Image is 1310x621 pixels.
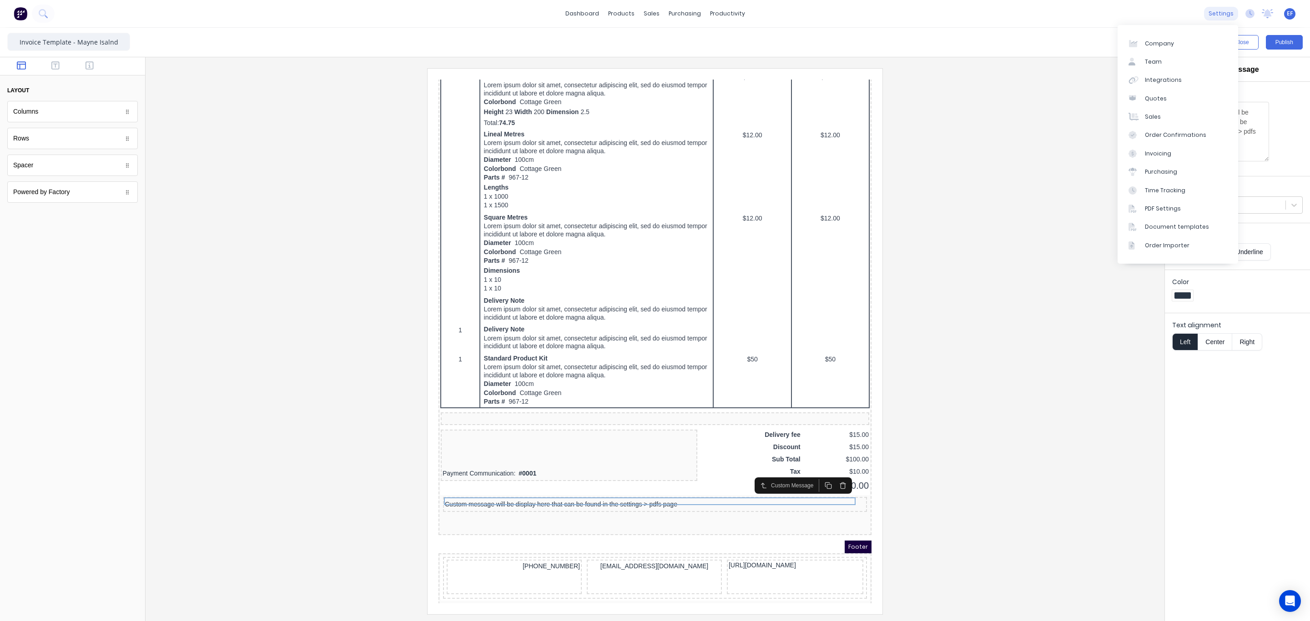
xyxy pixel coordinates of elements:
[290,482,423,490] div: [URL][DOMAIN_NAME]
[406,461,433,474] span: Footer
[13,134,29,143] div: Rows
[1198,333,1232,351] button: Center
[1145,95,1167,103] div: Quotes
[1145,76,1182,84] div: Integrations
[705,7,750,20] div: productivity
[7,181,138,203] div: Powered by Factory
[1225,35,1259,50] button: Close
[13,107,38,116] div: Columns
[7,101,138,122] div: Columns
[7,128,138,149] div: Rows
[1172,321,1303,330] label: Text alignment
[397,400,412,412] button: Delete
[604,7,639,20] div: products
[1145,150,1171,158] div: Invoicing
[1145,58,1162,66] div: Team
[639,7,664,20] div: sales
[1118,236,1238,255] a: Order Importer
[7,83,138,98] button: layout
[1266,35,1303,50] button: Publish
[14,7,27,20] img: Factory
[1204,7,1238,20] div: settings
[1172,277,1303,286] label: Color
[1287,10,1293,18] span: EF
[1118,200,1238,218] a: PDF Settings
[1118,90,1238,108] a: Quotes
[2,416,431,454] div: Custom message will be display here that can be found in the settings > pdfs page
[150,482,282,492] div: [EMAIL_ADDRESS][DOMAIN_NAME]
[1145,186,1185,195] div: Time Tracking
[10,482,141,492] div: [PHONE_NUMBER]
[664,7,705,20] div: purchasing
[1232,333,1262,351] button: Right
[13,160,33,170] div: Spacer
[1118,53,1238,71] a: Team
[383,400,397,412] button: Duplicate
[318,400,333,412] button: Select parent
[333,402,378,410] div: Custom Message
[7,86,29,95] div: layout
[7,155,138,176] div: Spacer
[1199,65,1259,74] h2: Custom Message
[4,388,257,400] div: Payment Communication:#0001
[1118,126,1238,144] a: Order Confirmations
[2,476,431,523] div: [PHONE_NUMBER][EMAIL_ADDRESS][DOMAIN_NAME][URL][DOMAIN_NAME]
[1145,113,1161,121] div: Sales
[1172,333,1198,351] button: Left
[1118,218,1238,236] a: Document templates
[1118,145,1238,163] a: Invoicing
[1145,223,1209,231] div: Document templates
[1118,108,1238,126] a: Sales
[1145,40,1174,48] div: Company
[1145,131,1206,139] div: Order Confirmations
[13,187,70,197] div: Powered by Factory
[1118,181,1238,199] a: Time Tracking
[1118,34,1238,52] a: Company
[1145,205,1181,213] div: PDF Settings
[1229,243,1271,260] button: Underline
[1118,163,1238,181] a: Purchasing
[1145,241,1189,250] div: Order Importer
[1145,168,1177,176] div: Purchasing
[7,33,130,51] input: Enter template name here
[6,421,427,429] div: Custom message will be display here that can be found in the settings > pdfs page
[6,479,427,517] div: [PHONE_NUMBER][EMAIL_ADDRESS][DOMAIN_NAME][URL][DOMAIN_NAME]
[1118,71,1238,89] a: Integrations
[561,7,604,20] a: dashboard
[1279,590,1301,612] div: Open Intercom Messenger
